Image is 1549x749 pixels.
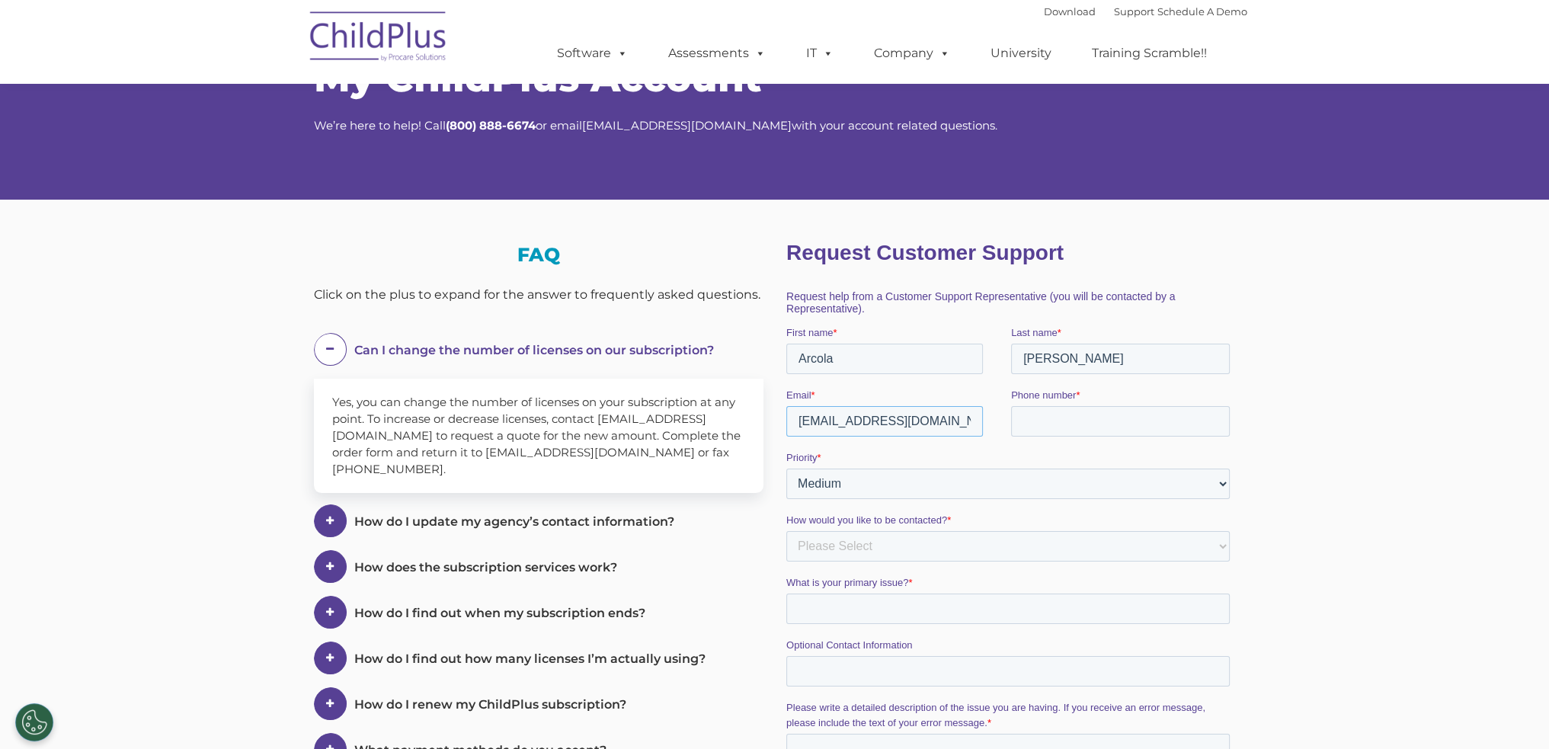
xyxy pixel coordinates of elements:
[314,245,763,264] h3: FAQ
[791,38,849,69] a: IT
[446,118,450,133] strong: (
[1077,38,1222,69] a: Training Scramble!!
[302,1,455,77] img: ChildPlus by Procare Solutions
[314,379,763,493] div: Yes, you can change the number of licenses on your subscription at any point. To increase or decr...
[1301,584,1549,749] iframe: Chat Widget
[542,38,643,69] a: Software
[1044,5,1096,18] a: Download
[314,118,997,133] span: We’re here to help! Call or email with your account related questions.
[354,651,706,666] span: How do I find out how many licenses I’m actually using?
[450,118,536,133] strong: 800) 888-6674
[582,118,792,133] a: [EMAIL_ADDRESS][DOMAIN_NAME]
[859,38,965,69] a: Company
[354,606,645,620] span: How do I find out when my subscription ends?
[354,697,626,712] span: How do I renew my ChildPlus subscription?
[354,343,714,357] span: Can I change the number of licenses on our subscription?
[354,514,674,529] span: How do I update my agency’s contact information?
[1114,5,1154,18] a: Support
[314,283,763,306] div: Click on the plus to expand for the answer to frequently asked questions.
[15,703,53,741] button: Cookies Settings
[1044,5,1247,18] font: |
[354,560,617,575] span: How does the subscription services work?
[1157,5,1247,18] a: Schedule A Demo
[653,38,781,69] a: Assessments
[975,38,1067,69] a: University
